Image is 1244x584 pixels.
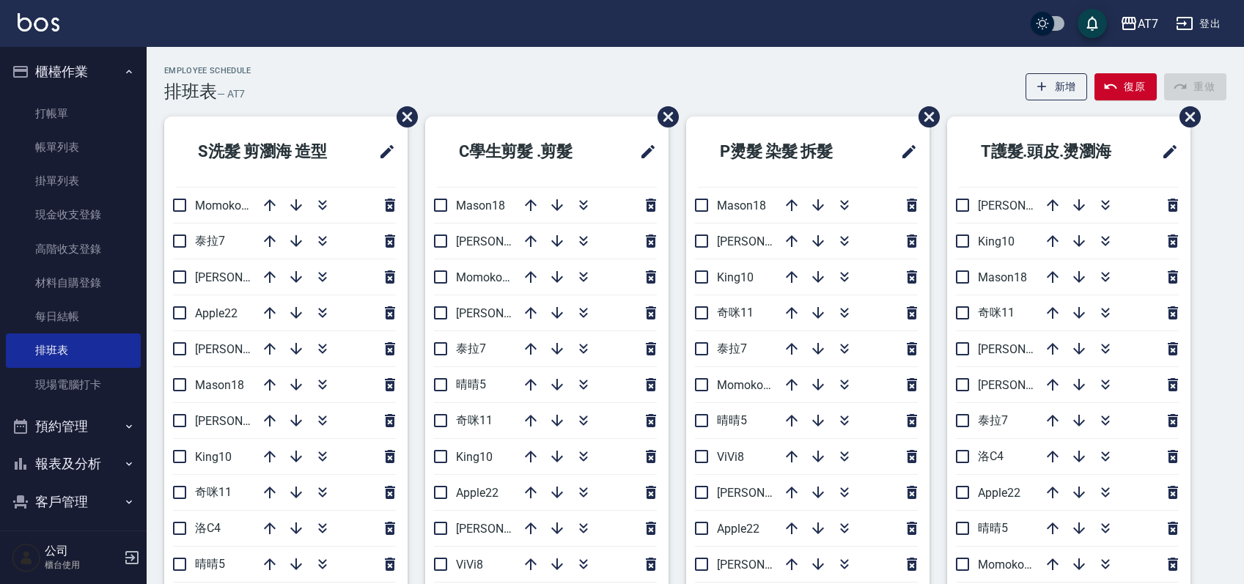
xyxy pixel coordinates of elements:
[1168,95,1203,138] span: 刪除班表
[456,341,486,355] span: 泰拉7
[6,333,141,367] a: 排班表
[456,486,498,500] span: Apple22
[176,125,359,178] h2: S洗髮 剪瀏海 造型
[195,342,290,356] span: [PERSON_NAME]2
[45,544,119,558] h5: 公司
[12,543,41,572] img: Person
[978,486,1020,500] span: Apple22
[6,164,141,198] a: 掛單列表
[698,125,873,178] h2: P燙髮 染髮 拆髮
[217,86,245,102] h6: — AT7
[717,341,747,355] span: 泰拉7
[456,234,551,248] span: [PERSON_NAME]9
[978,521,1008,535] span: 晴晴5
[717,199,766,212] span: Mason18
[45,558,119,572] p: 櫃台使用
[978,234,1015,248] span: King10
[6,483,141,521] button: 客戶管理
[1094,73,1157,100] button: 復原
[369,134,396,169] span: 修改班表的標題
[6,97,141,130] a: 打帳單
[164,81,217,102] h3: 排班表
[195,199,254,212] span: Momoko12
[456,199,505,212] span: Mason18
[456,522,551,536] span: [PERSON_NAME]6
[717,558,811,572] span: [PERSON_NAME]6
[456,413,493,427] span: 奇咪11
[1114,9,1164,39] button: AT7
[978,558,1037,572] span: Momoko12
[6,520,141,558] button: 員工及薪資
[456,558,483,572] span: ViVi8
[891,134,918,169] span: 修改班表的標題
[1026,73,1088,100] button: 新增
[6,445,141,483] button: 報表及分析
[1152,134,1179,169] span: 修改班表的標題
[6,266,141,300] a: 材料自購登錄
[717,486,811,500] span: [PERSON_NAME]2
[6,130,141,164] a: 帳單列表
[6,53,141,91] button: 櫃檯作業
[717,522,759,536] span: Apple22
[6,232,141,266] a: 高階收支登錄
[164,66,251,75] h2: Employee Schedule
[195,306,238,320] span: Apple22
[195,414,290,428] span: [PERSON_NAME]6
[978,199,1072,212] span: [PERSON_NAME]2
[978,413,1008,427] span: 泰拉7
[978,306,1015,319] span: 奇咪11
[978,342,1072,356] span: [PERSON_NAME]6
[195,485,232,499] span: 奇咪11
[978,270,1027,284] span: Mason18
[717,450,744,464] span: ViVi8
[456,377,486,391] span: 晴晴5
[456,270,515,284] span: Momoko12
[18,13,59,32] img: Logo
[6,368,141,402] a: 現場電腦打卡
[1078,9,1107,38] button: save
[195,234,225,248] span: 泰拉7
[1138,15,1158,33] div: AT7
[195,378,244,392] span: Mason18
[456,306,551,320] span: [PERSON_NAME]2
[6,407,141,446] button: 預約管理
[630,134,657,169] span: 修改班表的標題
[978,449,1004,463] span: 洛C4
[959,125,1142,178] h2: T護髮.頭皮.燙瀏海
[717,234,811,248] span: [PERSON_NAME]9
[456,450,493,464] span: King10
[717,413,747,427] span: 晴晴5
[908,95,942,138] span: 刪除班表
[717,378,776,392] span: Momoko12
[717,306,754,319] span: 奇咪11
[6,198,141,232] a: 現金收支登錄
[195,270,290,284] span: [PERSON_NAME]9
[195,557,225,571] span: 晴晴5
[195,521,221,535] span: 洛C4
[717,270,754,284] span: King10
[1170,10,1226,37] button: 登出
[386,95,420,138] span: 刪除班表
[195,450,232,464] span: King10
[6,300,141,333] a: 每日結帳
[978,378,1072,392] span: [PERSON_NAME]9
[647,95,681,138] span: 刪除班表
[437,125,612,178] h2: C學生剪髮 .剪髮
